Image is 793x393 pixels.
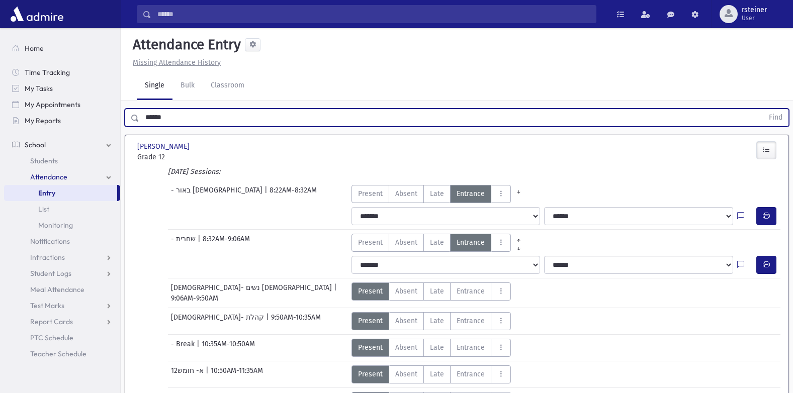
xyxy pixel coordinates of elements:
[4,233,120,249] a: Notifications
[430,237,444,248] span: Late
[395,316,417,326] span: Absent
[30,269,71,278] span: Student Logs
[358,286,383,297] span: Present
[203,234,250,252] span: 8:32AM-9:06AM
[8,4,66,24] img: AdmirePro
[351,312,511,330] div: AttTypes
[4,169,120,185] a: Attendance
[457,188,485,199] span: Entrance
[129,58,221,67] a: Missing Attendance History
[171,234,198,252] span: - שחרית
[4,96,120,113] a: My Appointments
[171,185,265,203] span: - באור [DEMOGRAPHIC_DATA]
[334,282,339,293] span: |
[171,365,206,383] span: 12א- חומש
[742,14,767,22] span: User
[25,84,53,93] span: My Tasks
[30,172,67,181] span: Attendance
[430,316,444,326] span: Late
[30,333,73,342] span: PTC Schedule
[4,346,120,362] a: Teacher Schedule
[270,185,317,203] span: 8:22AM-8:32AM
[457,286,485,297] span: Entrance
[30,317,73,326] span: Report Cards
[358,237,383,248] span: Present
[742,6,767,14] span: rsteiner
[171,339,197,357] span: - Break
[4,153,120,169] a: Students
[395,188,417,199] span: Absent
[457,316,485,326] span: Entrance
[168,167,220,176] i: [DATE] Sessions:
[351,339,511,357] div: AttTypes
[203,72,252,100] a: Classroom
[4,281,120,298] a: Meal Attendance
[171,312,266,330] span: [DEMOGRAPHIC_DATA]- קהלת
[202,339,255,357] span: 10:35AM-10:50AM
[211,365,263,383] span: 10:50AM-11:35AM
[197,339,202,357] span: |
[351,234,526,252] div: AttTypes
[266,312,271,330] span: |
[358,342,383,353] span: Present
[38,205,49,214] span: List
[4,64,120,80] a: Time Tracking
[30,349,86,358] span: Teacher Schedule
[4,314,120,330] a: Report Cards
[129,36,241,53] h5: Attendance Entry
[4,137,120,153] a: School
[30,285,84,294] span: Meal Attendance
[4,217,120,233] a: Monitoring
[4,249,120,265] a: Infractions
[430,286,444,297] span: Late
[25,116,61,125] span: My Reports
[171,282,334,293] span: [DEMOGRAPHIC_DATA]- נשים [DEMOGRAPHIC_DATA]
[25,100,80,109] span: My Appointments
[38,221,73,230] span: Monitoring
[395,286,417,297] span: Absent
[137,152,235,162] span: Grade 12
[457,237,485,248] span: Entrance
[30,156,58,165] span: Students
[171,293,218,304] span: 9:06AM-9:50AM
[430,342,444,353] span: Late
[763,109,788,126] button: Find
[4,330,120,346] a: PTC Schedule
[4,265,120,281] a: Student Logs
[395,237,417,248] span: Absent
[25,140,46,149] span: School
[4,80,120,96] a: My Tasks
[4,298,120,314] a: Test Marks
[358,369,383,379] span: Present
[4,113,120,129] a: My Reports
[351,365,511,383] div: AttTypes
[4,40,120,56] a: Home
[25,68,70,77] span: Time Tracking
[430,188,444,199] span: Late
[25,44,44,53] span: Home
[351,185,526,203] div: AttTypes
[4,201,120,217] a: List
[271,312,321,330] span: 9:50AM-10:35AM
[4,185,117,201] a: Entry
[395,369,417,379] span: Absent
[457,342,485,353] span: Entrance
[358,316,383,326] span: Present
[30,253,65,262] span: Infractions
[30,237,70,246] span: Notifications
[358,188,383,199] span: Present
[38,188,55,198] span: Entry
[395,342,417,353] span: Absent
[133,58,221,67] u: Missing Attendance History
[172,72,203,100] a: Bulk
[151,5,596,23] input: Search
[137,72,172,100] a: Single
[265,185,270,203] span: |
[137,141,192,152] span: [PERSON_NAME]
[198,234,203,252] span: |
[30,301,64,310] span: Test Marks
[351,282,511,301] div: AttTypes
[206,365,211,383] span: |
